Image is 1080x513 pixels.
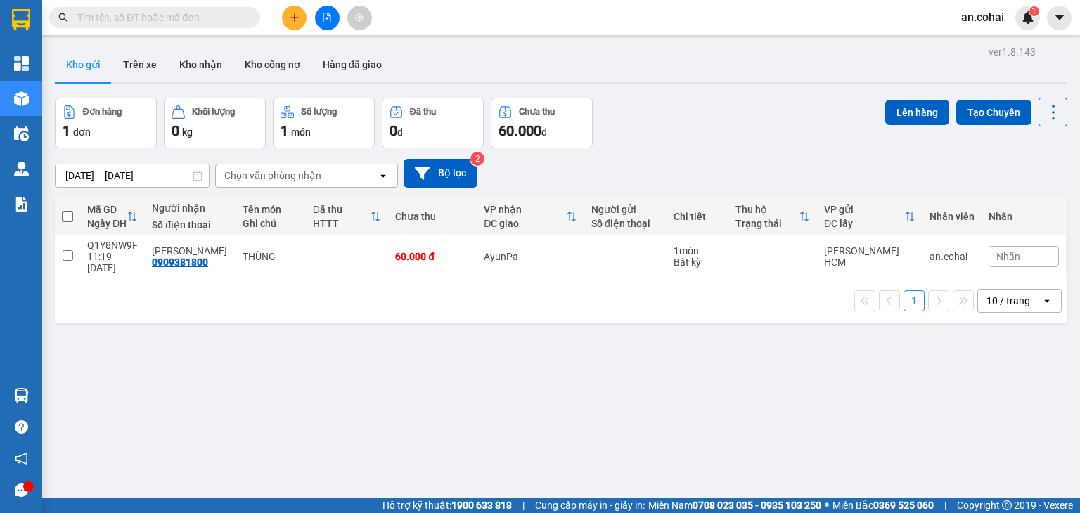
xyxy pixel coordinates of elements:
span: plus [290,13,300,22]
span: aim [354,13,364,22]
strong: 0369 525 060 [873,500,934,511]
button: Khối lượng0kg [164,98,266,148]
div: Nhân viên [930,211,975,222]
div: Đã thu [410,107,436,117]
span: món [291,126,311,138]
span: ⚪️ [825,502,829,508]
input: Select a date range. [56,164,209,187]
div: Trạng thái [735,218,799,229]
button: Bộ lọc [404,159,477,188]
span: đ [397,126,403,138]
button: caret-down [1047,6,1072,30]
button: file-add [315,6,340,30]
div: VP gửi [824,204,904,215]
div: 10 / trang [986,294,1030,308]
span: 60.000 [499,122,541,139]
strong: 0708 023 035 - 0935 103 250 [693,500,821,511]
img: warehouse-icon [14,126,29,141]
button: Số lượng1món [273,98,375,148]
button: plus [282,6,307,30]
span: an.cohai [950,8,1015,26]
span: copyright [1002,500,1012,510]
th: Toggle SortBy [728,198,817,235]
div: 11:19 [DATE] [87,251,138,273]
sup: 2 [470,152,484,166]
div: THÙNG [243,251,299,262]
button: Đã thu0đ [382,98,484,148]
th: Toggle SortBy [306,198,388,235]
div: ĐC giao [484,218,566,229]
span: Miền Nam [648,498,821,513]
th: Toggle SortBy [477,198,584,235]
div: HTTT [313,218,370,229]
div: 0909381800 [152,256,208,268]
div: AyunPa [484,251,577,262]
span: Nhãn [996,251,1020,262]
div: Bất kỳ [674,256,721,268]
img: dashboard-icon [14,56,29,71]
div: Thu hộ [735,204,799,215]
div: Người gửi [591,204,660,215]
button: Hàng đã giao [311,48,393,82]
span: 0 [172,122,179,139]
div: Chưa thu [519,107,555,117]
div: [PERSON_NAME] HCM [824,245,915,268]
div: Đã thu [313,204,370,215]
div: Số điện thoại [591,218,660,229]
span: | [522,498,525,513]
div: Số điện thoại [152,219,229,230]
img: warehouse-icon [14,91,29,106]
div: ver 1.8.143 [989,44,1036,60]
div: an.cohai [930,251,975,262]
sup: 1 [1029,6,1039,16]
div: Số lượng [301,107,337,117]
div: ĐC lấy [824,218,904,229]
button: Lên hàng [885,100,949,125]
button: Chưa thu60.000đ [491,98,593,148]
input: Tìm tên, số ĐT hoặc mã đơn [77,10,243,25]
th: Toggle SortBy [80,198,145,235]
div: Nhãn [989,211,1059,222]
button: 1 [904,290,925,311]
span: 1 [1031,6,1036,16]
span: | [944,498,946,513]
div: Khối lượng [192,107,235,117]
strong: 1900 633 818 [451,500,512,511]
div: Tên món [243,204,299,215]
svg: open [1041,295,1053,306]
button: Kho công nợ [233,48,311,82]
span: message [15,483,28,497]
span: 1 [281,122,288,139]
span: đơn [73,126,91,138]
span: file-add [322,13,332,22]
div: Q1Y8NW9F [87,240,138,251]
div: Gia Ninh [152,245,229,256]
div: Mã GD [87,204,127,215]
button: aim [347,6,372,30]
div: Người nhận [152,202,229,214]
span: caret-down [1053,11,1066,24]
div: Chưa thu [395,211,470,222]
div: Chọn văn phòng nhận [224,169,321,183]
div: Ghi chú [243,218,299,229]
img: warehouse-icon [14,388,29,403]
span: đ [541,126,547,138]
span: search [58,13,68,22]
div: 60.000 đ [395,251,470,262]
th: Toggle SortBy [817,198,922,235]
div: Chi tiết [674,211,721,222]
img: logo-vxr [12,9,30,30]
button: Đơn hàng1đơn [55,98,157,148]
span: 1 [63,122,70,139]
button: Kho gửi [55,48,112,82]
div: Đơn hàng [83,107,122,117]
img: solution-icon [14,197,29,212]
span: question-circle [15,420,28,434]
button: Trên xe [112,48,168,82]
img: icon-new-feature [1022,11,1034,24]
span: Cung cấp máy in - giấy in: [535,498,645,513]
span: kg [182,126,193,138]
span: Miền Bắc [832,498,934,513]
div: VP nhận [484,204,566,215]
span: Hỗ trợ kỹ thuật: [382,498,512,513]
